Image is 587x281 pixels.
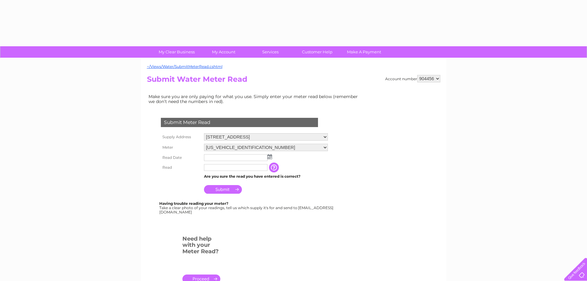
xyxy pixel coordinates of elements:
[292,46,343,58] a: Customer Help
[151,46,202,58] a: My Clear Business
[147,75,440,87] h2: Submit Water Meter Read
[202,172,329,180] td: Are you sure the read you have entered is correct?
[159,163,202,172] th: Read
[204,185,242,194] input: Submit
[267,154,272,159] img: ...
[147,64,222,69] a: ~/Views/Water/SubmitMeterRead.cshtml
[182,234,220,258] h3: Need help with your Meter Read?
[159,132,202,142] th: Supply Address
[159,201,334,214] div: Take a clear photo of your readings, tell us which supply it's for and send to [EMAIL_ADDRESS][DO...
[161,118,318,127] div: Submit Meter Read
[245,46,296,58] a: Services
[385,75,440,82] div: Account number
[198,46,249,58] a: My Account
[269,163,280,172] input: Information
[159,142,202,153] th: Meter
[159,201,228,206] b: Having trouble reading your meter?
[147,93,363,105] td: Make sure you are only paying for what you use. Simply enter your meter read below (remember we d...
[339,46,389,58] a: Make A Payment
[159,153,202,163] th: Read Date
